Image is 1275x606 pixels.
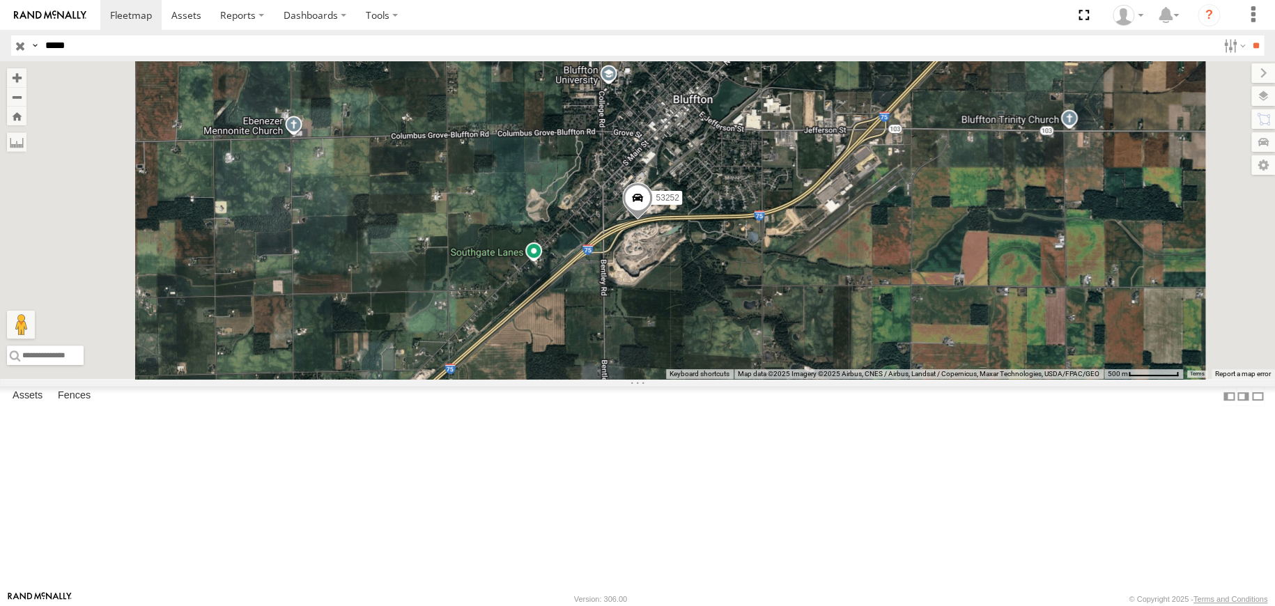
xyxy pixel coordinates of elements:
div: Miky Transport [1108,5,1148,26]
label: Map Settings [1251,155,1275,175]
a: Visit our Website [8,592,72,606]
button: Drag Pegman onto the map to open Street View [7,311,35,339]
button: Keyboard shortcuts [670,369,729,379]
label: Search Filter Options [1218,36,1248,56]
button: Zoom out [7,87,26,107]
a: Terms (opens in new tab) [1190,371,1205,377]
span: 53252 [656,193,679,203]
a: Report a map error [1215,370,1271,378]
label: Measure [7,132,26,152]
a: Terms and Conditions [1193,595,1267,603]
button: Map Scale: 500 m per 69 pixels [1104,369,1183,379]
label: Dock Summary Table to the Left [1222,386,1236,406]
label: Fences [51,387,98,406]
img: rand-logo.svg [14,10,86,20]
span: 500 m [1108,370,1128,378]
div: Version: 306.00 [574,595,627,603]
i: ? [1198,4,1220,26]
button: Zoom Home [7,107,26,125]
label: Assets [6,387,49,406]
span: Map data ©2025 Imagery ©2025 Airbus, CNES / Airbus, Landsat / Copernicus, Maxar Technologies, USD... [738,370,1099,378]
div: © Copyright 2025 - [1129,595,1267,603]
label: Dock Summary Table to the Right [1236,386,1250,406]
button: Zoom in [7,68,26,87]
label: Hide Summary Table [1251,386,1265,406]
label: Search Query [29,36,40,56]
